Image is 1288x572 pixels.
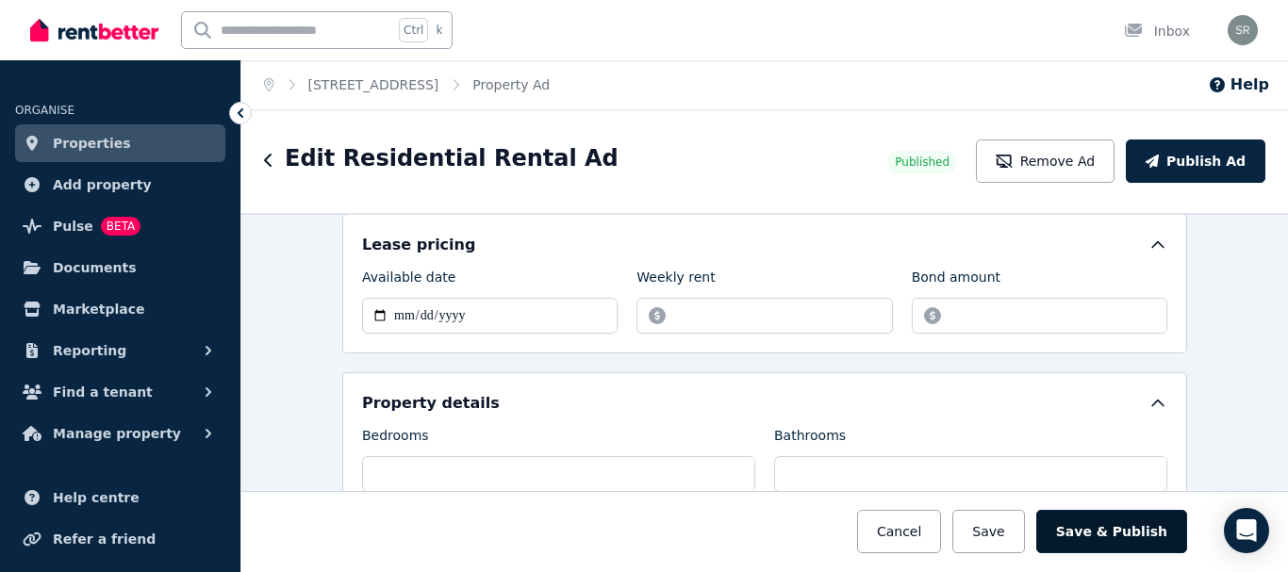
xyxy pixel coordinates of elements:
button: Save & Publish [1036,510,1187,553]
span: Reporting [53,339,126,362]
span: Manage property [53,422,181,445]
a: Property Ad [472,77,550,92]
button: Manage property [15,415,225,452]
label: Bathrooms [774,426,846,452]
label: Weekly rent [636,268,715,294]
img: Schekar Raj [1228,15,1258,45]
button: Cancel [857,510,941,553]
span: k [436,23,442,38]
span: BETA [101,217,140,236]
a: Documents [15,249,225,286]
label: Bedrooms [362,426,429,452]
a: Properties [15,124,225,162]
a: Marketplace [15,290,225,328]
h5: Property details [362,392,500,415]
a: Help centre [15,479,225,516]
label: Bond amount [912,268,1000,294]
button: Publish Ad [1126,139,1265,183]
a: [STREET_ADDRESS] [308,77,439,92]
span: ORGANISE [15,104,74,117]
span: Published [895,155,949,170]
span: Pulse [53,215,93,237]
span: Add property [53,173,152,196]
div: Open Intercom Messenger [1224,508,1269,553]
button: Find a tenant [15,373,225,411]
span: Find a tenant [53,381,153,403]
span: Refer a friend [53,528,156,550]
a: PulseBETA [15,207,225,245]
button: Save [952,510,1024,553]
h5: Lease pricing [362,234,475,256]
label: Available date [362,268,455,294]
span: Marketplace [53,298,144,320]
button: Remove Ad [976,139,1115,183]
span: Ctrl [399,18,428,42]
span: Documents [53,256,137,279]
img: RentBetter [30,16,158,44]
a: Refer a friend [15,520,225,558]
a: Add property [15,166,225,204]
h1: Edit Residential Rental Ad [285,143,619,173]
div: Inbox [1124,22,1190,41]
button: Reporting [15,332,225,369]
span: Properties [53,132,131,155]
span: Help centre [53,486,140,509]
button: Help [1208,74,1269,96]
nav: Breadcrumb [241,60,572,109]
